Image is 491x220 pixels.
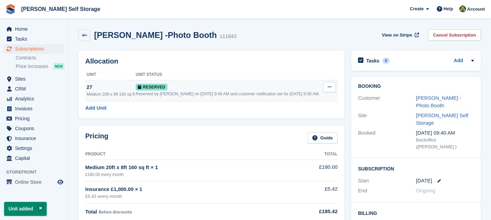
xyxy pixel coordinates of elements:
span: Storefront [6,169,68,176]
img: stora-icon-8386f47178a22dfd0bd8f6a31ec36ba5ce8667c1dd55bd0f319d3a0aa187defe.svg [5,4,16,14]
div: £180.00 every month [85,171,299,178]
div: NEW [53,63,64,70]
span: Online Store [15,177,56,187]
span: Before discounts [99,210,132,215]
h2: Pricing [85,132,108,143]
a: Add [454,57,463,65]
div: 27 [87,83,136,91]
a: Cancel Subscription [428,29,481,41]
span: Sites [15,74,56,84]
a: menu [3,94,64,104]
h2: [PERSON_NAME] -Photo Booth [94,30,217,40]
span: Pricing [15,114,56,123]
th: Product [85,149,299,160]
div: Medium 20ft x 8ft 160 sq ft × 1 [85,164,299,171]
a: menu [3,84,64,94]
span: Total [85,209,97,215]
a: [PERSON_NAME] -Photo Booth [416,95,461,109]
a: Price increases NEW [16,63,64,70]
h2: Billing [358,209,474,216]
a: menu [3,24,64,34]
a: Preview store [56,178,64,186]
a: menu [3,104,64,113]
span: Ongoing [416,188,435,193]
span: Coupons [15,124,56,133]
a: menu [3,114,64,123]
div: £5.42 every month [85,193,299,200]
a: menu [3,74,64,84]
th: Unit Status [136,69,323,80]
span: CRM [15,84,56,94]
span: Home [15,24,56,34]
div: Medium 20ft x 8ft 160 sq ft [87,91,136,97]
a: Add Unit [85,104,106,112]
a: Contracts [16,55,64,61]
th: Total [299,149,338,160]
a: menu [3,134,64,143]
h2: Allocation [85,57,338,65]
div: Site [358,112,416,127]
span: Price increases [16,63,48,70]
span: Settings [15,143,56,153]
div: 111842 [220,32,237,40]
p: Unit added [4,202,47,216]
a: [PERSON_NAME] Self Storage [416,112,468,126]
h2: Subscription [358,165,474,172]
div: 0 [382,58,390,64]
div: End [358,187,416,195]
div: Customer [358,94,416,110]
span: Capital [15,153,56,163]
h2: Tasks [366,58,380,64]
span: View on Stripe [382,32,412,39]
span: Insurance [15,134,56,143]
td: £5.42 [299,181,338,204]
span: Invoices [15,104,56,113]
time: 2025-10-11 00:00:00 UTC [416,177,432,185]
div: Reserved by [PERSON_NAME] on [DATE] 9:48 AM and customer notification set for [DATE] 6:00 AM. [136,91,323,97]
a: [PERSON_NAME] Self Storage [18,3,103,15]
span: Create [410,5,423,12]
a: Guide [308,132,338,143]
a: menu [3,124,64,133]
img: Karl [459,5,466,12]
span: Help [444,5,453,12]
a: menu [3,177,64,187]
a: menu [3,34,64,44]
span: Account [467,6,485,13]
span: Analytics [15,94,56,104]
a: View on Stripe [379,29,420,41]
h2: Booking [358,84,474,89]
span: Tasks [15,34,56,44]
div: [DATE] 09:40 AM [416,129,474,137]
div: Backoffice ([PERSON_NAME] ) [416,137,474,150]
div: Booked [358,129,416,150]
div: £185.42 [299,208,338,216]
a: menu [3,143,64,153]
a: menu [3,44,64,54]
th: Unit [85,69,136,80]
div: Start [358,177,416,185]
a: menu [3,153,64,163]
td: £180.00 [299,160,338,181]
span: Subscriptions [15,44,56,54]
span: Reserved [136,84,167,91]
div: Insurance £1,000.00 × 1 [85,185,299,193]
